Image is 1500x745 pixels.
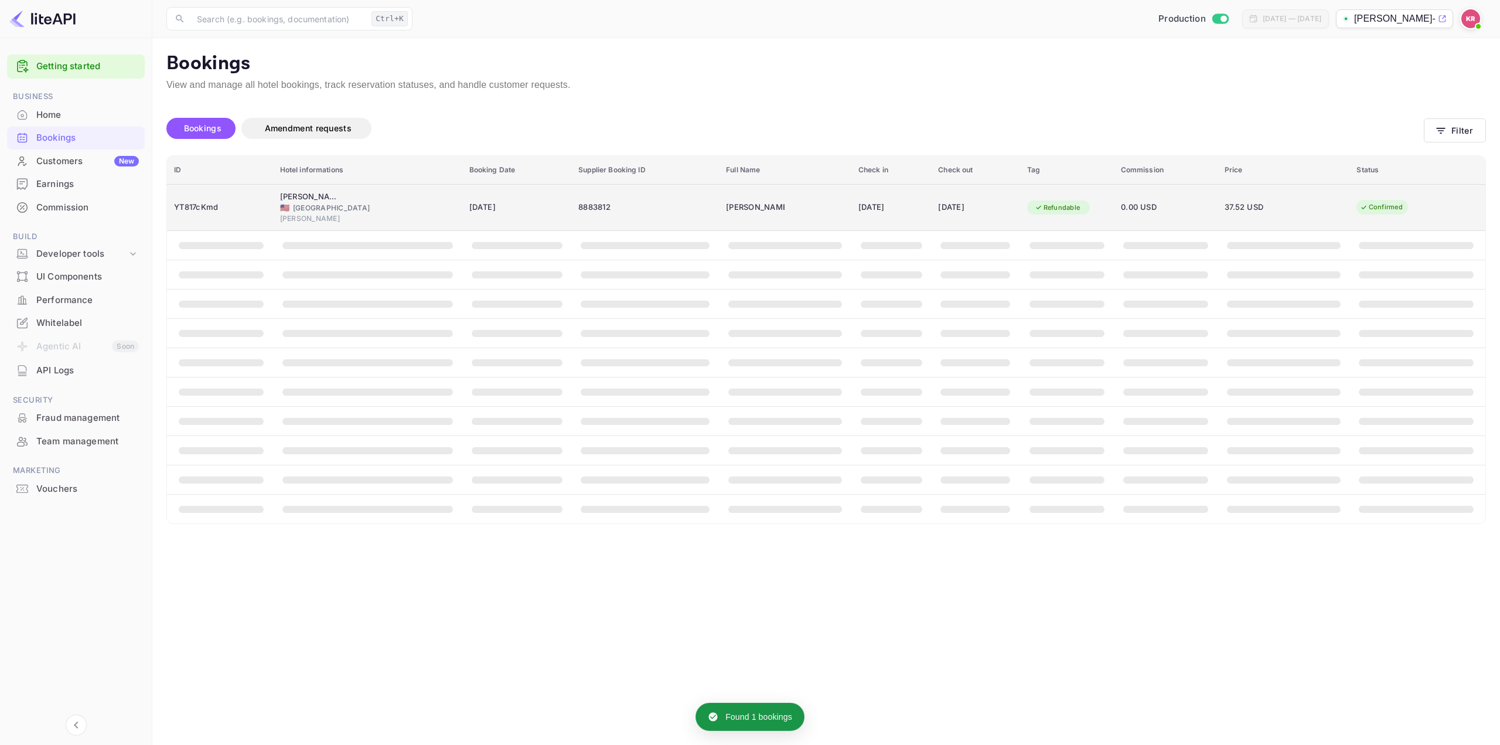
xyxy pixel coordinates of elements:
[719,156,851,185] th: Full Name
[190,7,367,30] input: Search (e.g. bookings, documentation)
[726,198,785,217] div: Crystal Bell
[7,127,145,148] a: Bookings
[725,711,792,723] p: Found 1 bookings
[36,60,139,73] a: Getting started
[273,156,462,185] th: Hotel informations
[167,156,1485,524] table: booking table
[265,123,352,133] span: Amendment requests
[931,156,1020,185] th: Check out
[114,156,139,166] div: New
[36,131,139,145] div: Bookings
[7,464,145,477] span: Marketing
[280,213,455,224] div: [PERSON_NAME]
[280,204,289,212] span: United States of America
[280,203,455,213] div: [GEOGRAPHIC_DATA]
[7,173,145,195] a: Earnings
[7,55,145,79] div: Getting started
[66,715,87,736] button: Collapse navigation
[36,108,139,122] div: Home
[36,317,139,330] div: Whitelabel
[7,196,145,219] div: Commission
[7,150,145,173] div: CustomersNew
[36,247,127,261] div: Developer tools
[7,196,145,218] a: Commission
[9,9,76,28] img: LiteAPI logo
[1424,118,1486,142] button: Filter
[7,104,145,125] a: Home
[7,173,145,196] div: Earnings
[36,411,139,425] div: Fraud management
[7,430,145,452] a: Team management
[7,312,145,335] div: Whitelabel
[7,127,145,149] div: Bookings
[1349,156,1485,185] th: Status
[7,244,145,264] div: Developer tools
[578,198,712,217] div: 8883812
[1352,200,1410,215] div: Confirmed
[1121,201,1211,214] span: 0.00 USD
[7,478,145,501] div: Vouchers
[858,198,925,217] div: [DATE]
[7,230,145,243] span: Build
[1027,200,1088,215] div: Refundable
[7,266,145,287] a: UI Components
[166,78,1486,92] p: View and manage all hotel bookings, track reservation statuses, and handle customer requests.
[36,482,139,496] div: Vouchers
[938,198,1012,217] div: [DATE]
[7,266,145,288] div: UI Components
[1114,156,1218,185] th: Commission
[174,198,266,217] div: YT817cKmd
[1263,13,1321,24] div: [DATE] — [DATE]
[1461,9,1480,28] img: Kobus Roux
[36,435,139,448] div: Team management
[462,156,572,185] th: Booking Date
[851,156,932,185] th: Check in
[7,430,145,453] div: Team management
[36,201,139,215] div: Commission
[1154,12,1233,26] div: Switch to Sandbox mode
[7,359,145,381] a: API Logs
[280,191,339,203] div: Jackson Hotel and Convention Center
[469,201,565,214] span: [DATE]
[371,11,408,26] div: Ctrl+K
[7,90,145,103] span: Business
[166,118,1424,139] div: account-settings tabs
[36,178,139,191] div: Earnings
[1158,12,1206,26] span: Production
[1020,156,1114,185] th: Tag
[7,150,145,172] a: CustomersNew
[7,478,145,499] a: Vouchers
[36,155,139,168] div: Customers
[36,364,139,377] div: API Logs
[7,407,145,428] a: Fraud management
[36,294,139,307] div: Performance
[7,312,145,334] a: Whitelabel
[7,289,145,312] div: Performance
[1218,156,1350,185] th: Price
[7,104,145,127] div: Home
[1225,201,1283,214] span: 37.52 USD
[7,394,145,407] span: Security
[7,407,145,430] div: Fraud management
[571,156,719,185] th: Supplier Booking ID
[36,270,139,284] div: UI Components
[167,156,273,185] th: ID
[1354,12,1436,26] p: [PERSON_NAME]-unbrg.[PERSON_NAME]...
[7,359,145,382] div: API Logs
[184,123,221,133] span: Bookings
[166,52,1486,76] p: Bookings
[7,289,145,311] a: Performance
